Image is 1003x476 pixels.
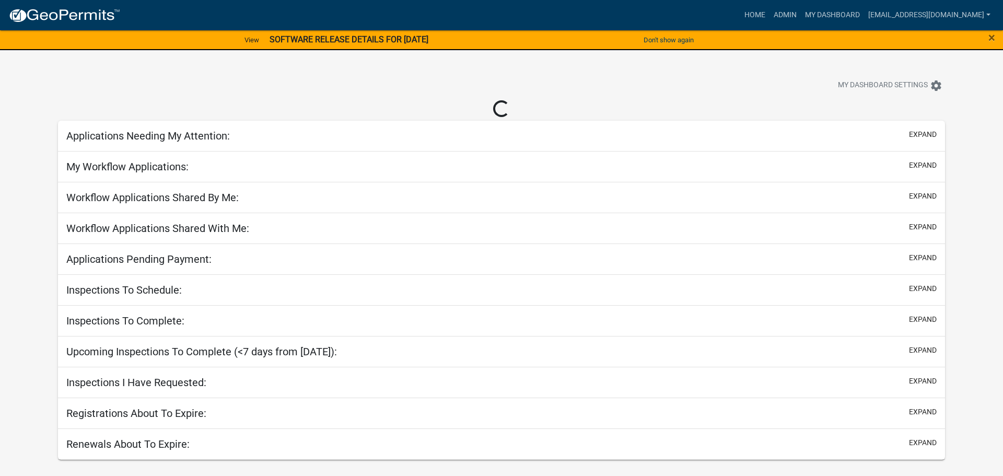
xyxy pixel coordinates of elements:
[66,191,239,204] h5: Workflow Applications Shared By Me:
[909,376,937,387] button: expand
[909,129,937,140] button: expand
[830,75,951,96] button: My Dashboard Settingssettings
[66,345,337,358] h5: Upcoming Inspections To Complete (<7 days from [DATE]):
[909,191,937,202] button: expand
[66,376,206,389] h5: Inspections I Have Requested:
[66,253,212,265] h5: Applications Pending Payment:
[769,5,801,25] a: Admin
[909,345,937,356] button: expand
[66,160,189,173] h5: My Workflow Applications:
[909,283,937,294] button: expand
[66,130,230,142] h5: Applications Needing My Attention:
[639,31,698,49] button: Don't show again
[909,314,937,325] button: expand
[909,222,937,233] button: expand
[66,284,182,296] h5: Inspections To Schedule:
[838,79,928,92] span: My Dashboard Settings
[801,5,864,25] a: My Dashboard
[66,315,184,327] h5: Inspections To Complete:
[988,30,995,45] span: ×
[66,222,249,235] h5: Workflow Applications Shared With Me:
[270,34,428,44] strong: SOFTWARE RELEASE DETAILS FOR [DATE]
[66,438,190,450] h5: Renewals About To Expire:
[66,407,206,420] h5: Registrations About To Expire:
[909,437,937,448] button: expand
[909,407,937,417] button: expand
[988,31,995,44] button: Close
[909,160,937,171] button: expand
[864,5,995,25] a: [EMAIL_ADDRESS][DOMAIN_NAME]
[909,252,937,263] button: expand
[930,79,942,92] i: settings
[240,31,263,49] a: View
[740,5,769,25] a: Home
